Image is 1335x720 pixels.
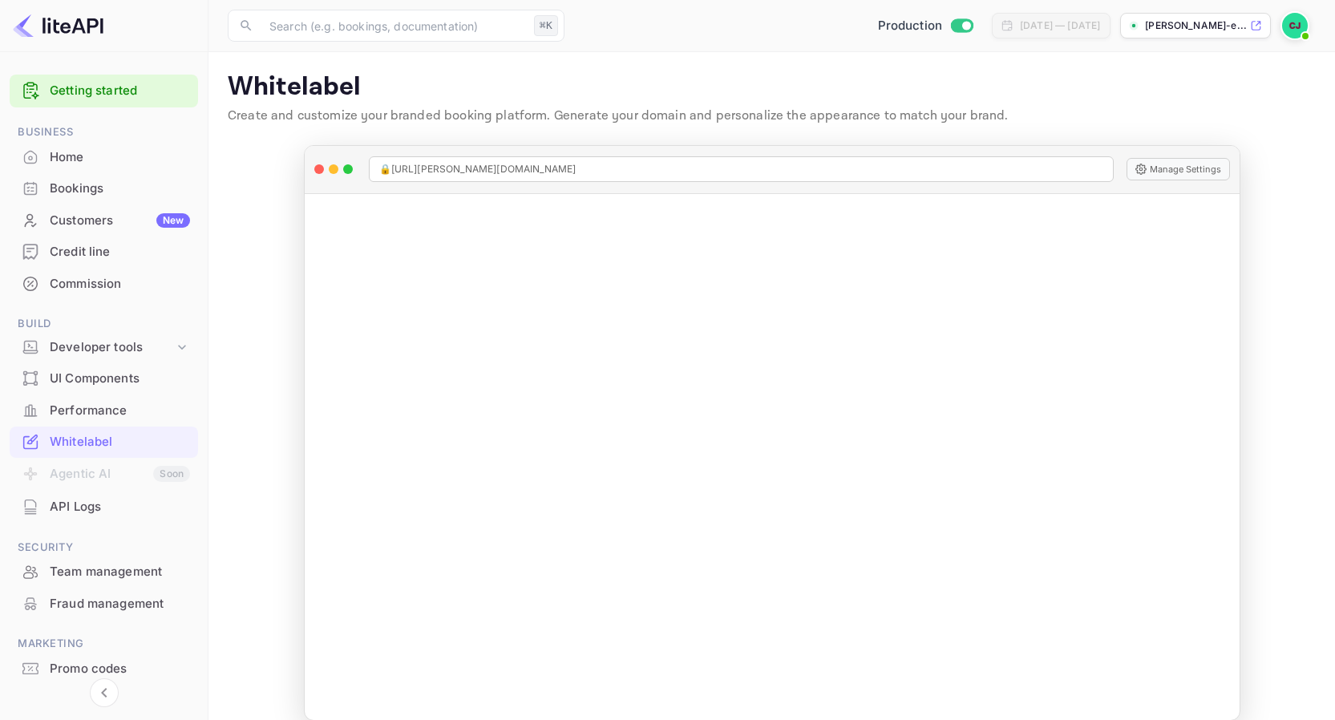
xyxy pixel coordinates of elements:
[260,10,528,42] input: Search (e.g. bookings, documentation)
[10,395,198,427] div: Performance
[10,173,198,203] a: Bookings
[13,13,103,38] img: LiteAPI logo
[156,213,190,228] div: New
[10,142,198,172] a: Home
[10,363,198,394] div: UI Components
[10,491,198,521] a: API Logs
[50,82,190,100] a: Getting started
[10,142,198,173] div: Home
[10,427,198,456] a: Whitelabel
[10,269,198,300] div: Commission
[50,180,190,198] div: Bookings
[10,556,198,588] div: Team management
[10,653,198,685] div: Promo codes
[10,363,198,393] a: UI Components
[50,275,190,293] div: Commission
[10,269,198,298] a: Commission
[50,563,190,581] div: Team management
[10,237,198,268] div: Credit line
[10,589,198,618] a: Fraud management
[10,237,198,266] a: Credit line
[1282,13,1308,38] img: Carla Barrios Juarez
[10,123,198,141] span: Business
[10,205,198,235] a: CustomersNew
[50,370,190,388] div: UI Components
[872,17,980,35] div: Switch to Sandbox mode
[10,315,198,333] span: Build
[50,243,190,261] div: Credit line
[10,205,198,237] div: CustomersNew
[1145,18,1247,33] p: [PERSON_NAME]-e...
[1127,158,1230,180] button: Manage Settings
[50,595,190,613] div: Fraud management
[90,678,119,707] button: Collapse navigation
[10,173,198,204] div: Bookings
[379,162,576,176] span: 🔒 [URL][PERSON_NAME][DOMAIN_NAME]
[50,402,190,420] div: Performance
[10,653,198,683] a: Promo codes
[10,539,198,556] span: Security
[10,427,198,458] div: Whitelabel
[50,148,190,167] div: Home
[50,212,190,230] div: Customers
[10,491,198,523] div: API Logs
[50,338,174,357] div: Developer tools
[10,75,198,107] div: Getting started
[10,635,198,653] span: Marketing
[10,589,198,620] div: Fraud management
[10,334,198,362] div: Developer tools
[10,556,198,586] a: Team management
[50,498,190,516] div: API Logs
[50,660,190,678] div: Promo codes
[1020,18,1100,33] div: [DATE] — [DATE]
[10,395,198,425] a: Performance
[228,71,1316,103] p: Whitelabel
[534,15,558,36] div: ⌘K
[50,433,190,451] div: Whitelabel
[228,107,1316,126] p: Create and customize your branded booking platform. Generate your domain and personalize the appe...
[878,17,943,35] span: Production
